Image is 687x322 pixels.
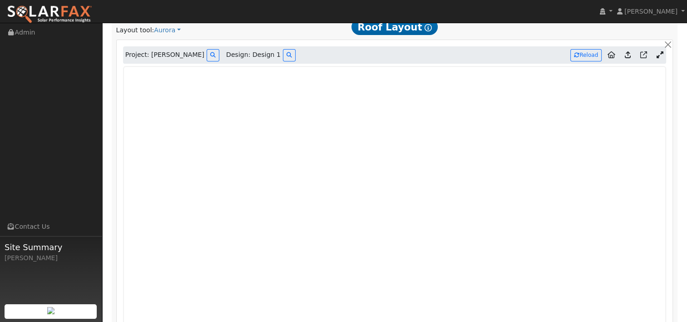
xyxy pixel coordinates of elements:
[5,241,97,253] span: Site Summary
[47,307,54,314] img: retrieve
[5,253,97,263] div: [PERSON_NAME]
[624,8,677,15] span: [PERSON_NAME]
[570,49,602,61] button: Reload
[226,50,281,60] span: Design: Design 1
[637,48,651,62] a: Open in Aurora
[425,24,432,31] i: Show Help
[653,48,666,62] a: Shrink Aurora window
[351,19,438,35] span: Roof Layout
[7,5,92,24] img: SolarFax
[621,48,634,62] a: Upload consumption to Aurora project
[604,48,619,62] a: Aurora to Home
[116,26,154,34] span: Layout tool:
[125,50,204,60] span: Project: [PERSON_NAME]
[154,25,181,35] a: Aurora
